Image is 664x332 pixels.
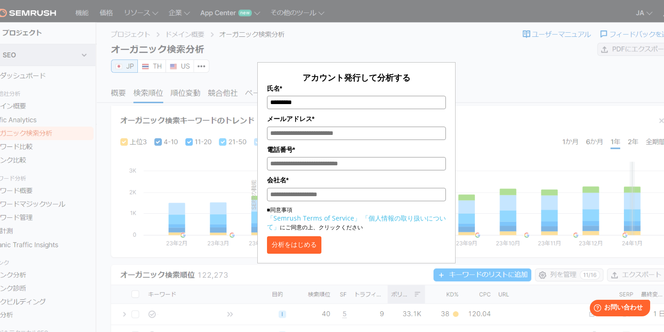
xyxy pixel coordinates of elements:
button: 分析をはじめる [267,236,321,254]
a: 「Semrush Terms of Service」 [267,214,361,222]
iframe: Help widget launcher [582,296,654,322]
label: メールアドレス* [267,114,446,124]
p: ■同意事項 にご同意の上、クリックください [267,206,446,232]
a: 「個人情報の取り扱いについて」 [267,214,446,231]
span: アカウント発行して分析する [302,72,410,83]
label: 電話番号* [267,145,446,155]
